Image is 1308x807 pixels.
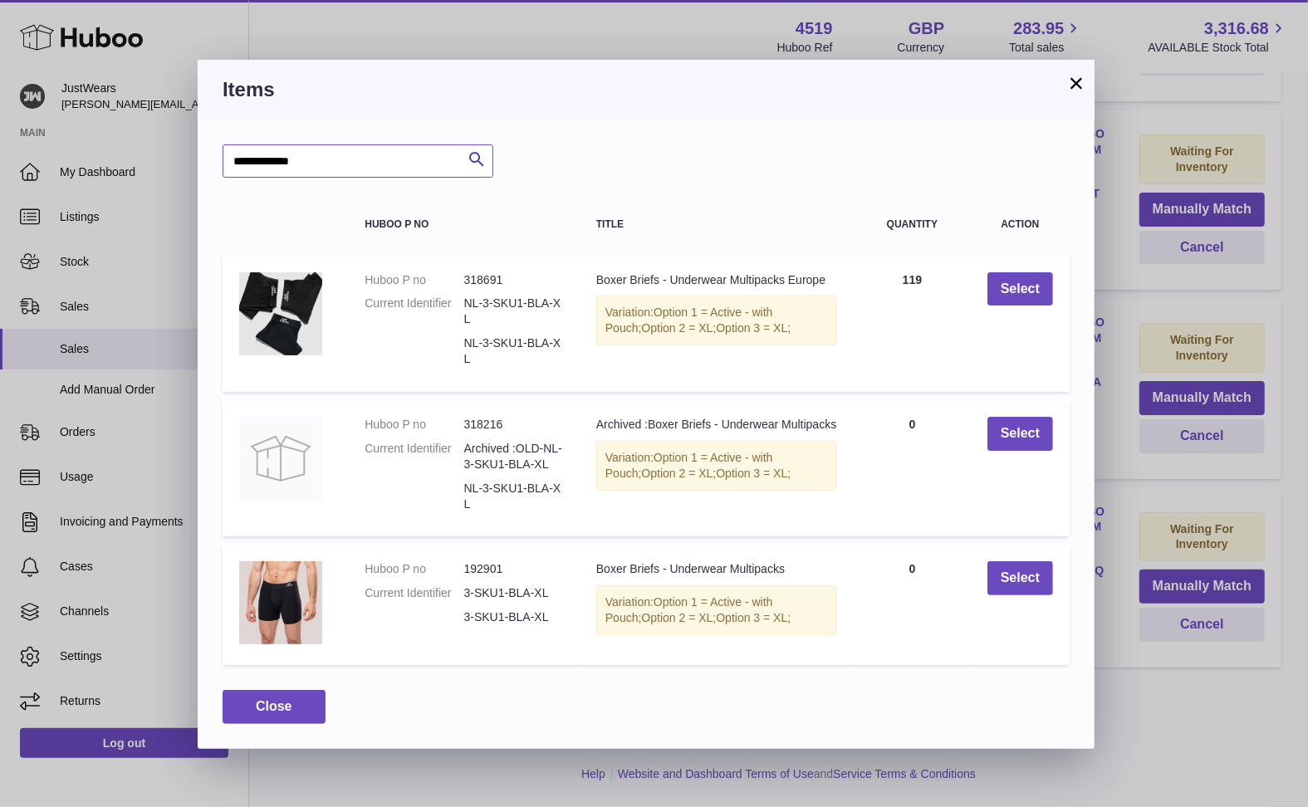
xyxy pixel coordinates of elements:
th: Quantity [854,203,971,247]
span: Option 2 = XL; [641,321,716,335]
span: Option 3 = XL; [716,321,791,335]
dd: NL-3-SKU1-BLA-XL [464,296,563,327]
td: 0 [854,400,971,536]
span: Close [256,699,292,713]
span: Option 2 = XL; [641,611,716,624]
span: Option 2 = XL; [641,467,716,480]
dt: Huboo P no [365,272,463,288]
span: Option 3 = XL; [716,467,791,480]
span: Option 1 = Active - with Pouch; [605,595,773,624]
div: Archived :Boxer Briefs - Underwear Multipacks [596,417,837,433]
img: Boxer Briefs - Underwear Multipacks [239,561,322,644]
button: Select [987,561,1053,595]
dt: Current Identifier [365,585,463,601]
dd: NL-3-SKU1-BLA-XL [464,481,563,512]
img: Boxer Briefs - Underwear Multipacks Europe [239,272,322,355]
dd: NL-3-SKU1-BLA-XL [464,335,563,367]
button: Select [987,272,1053,306]
dd: 3-SKU1-BLA-XL [464,609,563,625]
dt: Huboo P no [365,561,463,577]
dd: Archived :OLD-NL-3-SKU1-BLA-XL [464,441,563,472]
button: Select [987,417,1053,451]
span: Option 1 = Active - with Pouch; [605,306,773,335]
dt: Current Identifier [365,296,463,327]
dd: 3-SKU1-BLA-XL [464,585,563,601]
dt: Current Identifier [365,441,463,472]
span: Option 3 = XL; [716,611,791,624]
td: 0 [854,545,971,665]
td: 119 [854,256,971,392]
span: Option 1 = Active - with Pouch; [605,451,773,480]
button: Close [223,690,326,724]
dd: 192901 [464,561,563,577]
img: Archived :Boxer Briefs - Underwear Multipacks [239,417,322,500]
h3: Items [223,76,1070,103]
div: Variation: [596,296,837,345]
th: Title [580,203,854,247]
button: × [1066,73,1086,93]
th: Action [971,203,1070,247]
dd: 318216 [464,417,563,433]
dd: 318691 [464,272,563,288]
div: Boxer Briefs - Underwear Multipacks [596,561,837,577]
div: Boxer Briefs - Underwear Multipacks Europe [596,272,837,288]
dt: Huboo P no [365,417,463,433]
div: Variation: [596,441,837,491]
th: Huboo P no [348,203,580,247]
div: Variation: [596,585,837,635]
